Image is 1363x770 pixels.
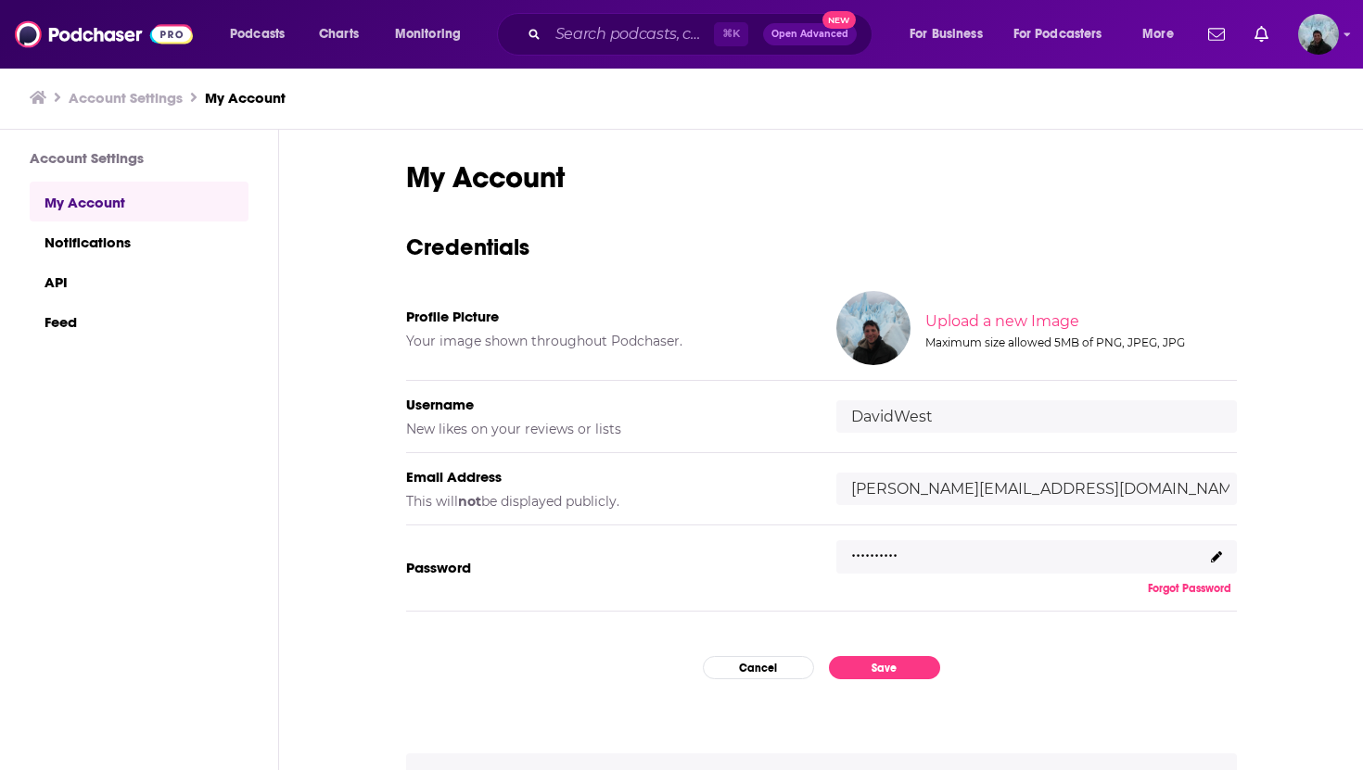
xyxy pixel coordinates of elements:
span: ⌘ K [714,22,748,46]
h5: New likes on your reviews or lists [406,421,807,437]
input: username [836,400,1237,433]
span: More [1142,21,1174,47]
b: not [458,493,481,510]
a: Show notifications dropdown [1247,19,1276,50]
img: Your profile image [836,291,911,365]
a: My Account [30,182,248,221]
h5: Password [406,559,807,576]
span: Open Advanced [771,30,848,39]
span: New [822,11,856,29]
a: Show notifications dropdown [1201,19,1232,50]
p: .......... [851,536,898,562]
h5: Email Address [406,468,807,486]
span: Podcasts [230,21,285,47]
button: open menu [897,19,1006,49]
span: Charts [319,21,359,47]
button: Save [829,656,940,679]
h3: Account Settings [30,149,248,167]
button: Forgot Password [1142,581,1237,596]
img: Podchaser - Follow, Share and Rate Podcasts [15,17,193,52]
button: open menu [1001,19,1129,49]
div: Maximum size allowed 5MB of PNG, JPEG, JPG [925,335,1233,349]
a: Account Settings [69,89,183,107]
button: open menu [1129,19,1197,49]
button: Show profile menu [1298,14,1339,55]
img: User Profile [1298,14,1339,55]
span: For Podcasters [1013,21,1102,47]
a: API [30,261,248,301]
h5: This will be displayed publicly. [406,493,807,510]
h5: Your image shown throughout Podchaser. [406,333,807,349]
a: My Account [205,89,286,107]
h3: Credentials [406,233,1237,261]
button: Cancel [703,656,814,679]
input: Search podcasts, credits, & more... [548,19,714,49]
h1: My Account [406,159,1237,196]
span: Logged in as DavidWest [1298,14,1339,55]
a: Feed [30,301,248,341]
span: Monitoring [395,21,461,47]
span: For Business [910,21,983,47]
input: email [836,473,1237,505]
h5: Username [406,396,807,413]
button: open menu [217,19,309,49]
h5: Profile Picture [406,308,807,325]
div: Search podcasts, credits, & more... [515,13,890,56]
button: open menu [382,19,485,49]
a: Notifications [30,221,248,261]
a: Charts [307,19,370,49]
button: Open AdvancedNew [763,23,857,45]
